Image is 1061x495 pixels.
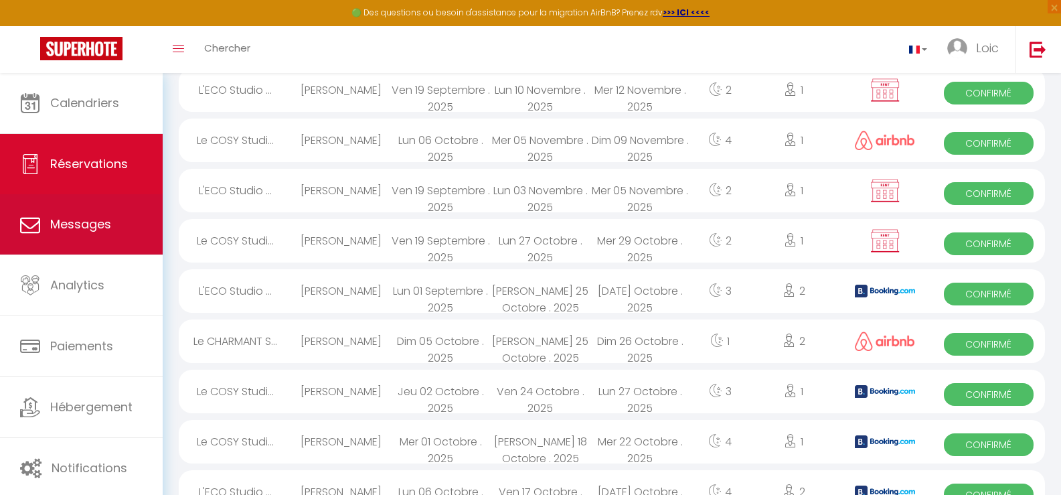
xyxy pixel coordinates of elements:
[194,26,260,73] a: Chercher
[50,216,111,232] span: Messages
[50,94,119,111] span: Calendriers
[52,459,127,476] span: Notifications
[937,26,1015,73] a: ... Loic
[1030,41,1046,58] img: logout
[50,338,113,354] span: Paiements
[976,40,999,56] span: Loic
[947,38,967,58] img: ...
[40,37,123,60] img: Super Booking
[50,155,128,172] span: Réservations
[50,277,104,293] span: Analytics
[663,7,710,18] a: >>> ICI <<<<
[204,41,250,55] span: Chercher
[50,399,133,415] span: Hébergement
